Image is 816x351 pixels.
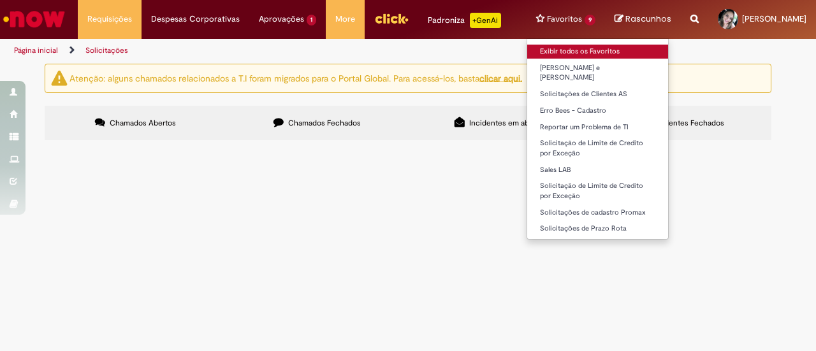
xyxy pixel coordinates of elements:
span: 1 [307,15,316,25]
a: clicar aqui. [479,72,522,83]
a: Solicitações de cadastro Promax [527,206,668,220]
img: click_logo_yellow_360x200.png [374,9,409,28]
ul: Trilhas de página [10,39,534,62]
ng-bind-html: Atenção: alguns chamados relacionados a T.I foram migrados para o Portal Global. Para acessá-los,... [69,72,522,83]
div: Padroniza [428,13,501,28]
span: Chamados Fechados [288,118,361,128]
span: Chamados Abertos [110,118,176,128]
span: Favoritos [547,13,582,25]
a: Solicitações de Clientes AS [527,87,668,101]
span: [PERSON_NAME] [742,13,806,24]
a: Sales LAB [527,163,668,177]
a: Solicitações de Prazo Rota [527,222,668,236]
span: Incidentes Fechados [652,118,724,128]
a: Solicitações [85,45,128,55]
span: Requisições [87,13,132,25]
p: +GenAi [470,13,501,28]
a: Exibir todos os Favoritos [527,45,668,59]
img: ServiceNow [1,6,67,32]
a: Reportar um Problema de TI [527,120,668,134]
a: Rascunhos [615,13,671,25]
a: Solicitação de Limite de Credito por Exceção [527,179,668,203]
span: Despesas Corporativas [151,13,240,25]
span: Incidentes em aberto [469,118,543,128]
span: Rascunhos [625,13,671,25]
ul: Favoritos [527,38,669,240]
span: 9 [585,15,595,25]
span: Aprovações [259,13,304,25]
a: [PERSON_NAME] e [PERSON_NAME] [527,61,668,85]
span: More [335,13,355,25]
a: Erro Bees - Cadastro [527,104,668,118]
a: Solicitação de Limite de Credito por Exceção [527,136,668,160]
a: Página inicial [14,45,58,55]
